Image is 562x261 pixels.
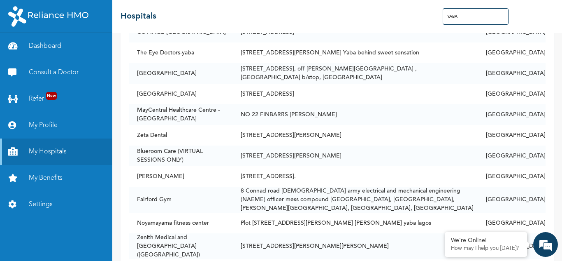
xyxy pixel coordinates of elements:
[478,146,546,166] td: [GEOGRAPHIC_DATA]
[129,104,232,125] td: MayCentral Healthcare Centre - [GEOGRAPHIC_DATA]
[129,84,232,104] td: [GEOGRAPHIC_DATA]
[129,187,232,213] td: Fairford Gym
[121,10,156,23] h2: Hospitals
[129,125,232,146] td: Zeta Dental
[232,146,478,166] td: [STREET_ADDRESS][PERSON_NAME]
[8,6,88,27] img: RelianceHMO's Logo
[478,42,546,63] td: [GEOGRAPHIC_DATA]
[135,4,155,24] div: Minimize live chat window
[232,63,478,84] td: [STREET_ADDRESS], off [PERSON_NAME][GEOGRAPHIC_DATA] , [GEOGRAPHIC_DATA] b/stop, [GEOGRAPHIC_DATA]
[451,237,521,244] div: We're Online!
[478,63,546,84] td: [GEOGRAPHIC_DATA]
[478,187,546,213] td: [GEOGRAPHIC_DATA]
[4,233,81,238] span: Conversation
[443,8,509,25] input: Search Hospitals...
[15,41,33,62] img: d_794563401_company_1708531726252_794563401
[478,213,546,233] td: [GEOGRAPHIC_DATA]
[48,86,114,169] span: We're online!
[232,125,478,146] td: [STREET_ADDRESS][PERSON_NAME]
[81,218,157,244] div: FAQs
[129,166,232,187] td: [PERSON_NAME]
[232,233,478,259] td: [STREET_ADDRESS][PERSON_NAME][PERSON_NAME]
[43,46,138,57] div: Chat with us now
[232,42,478,63] td: [STREET_ADDRESS][PERSON_NAME] Yaba behind sweet sensation
[129,63,232,84] td: [GEOGRAPHIC_DATA]
[478,166,546,187] td: [GEOGRAPHIC_DATA]
[232,166,478,187] td: [STREET_ADDRESS].
[129,213,232,233] td: Noyamayama fitness center
[46,92,57,100] span: New
[4,189,157,218] textarea: Type your message and hit 'Enter'
[478,125,546,146] td: [GEOGRAPHIC_DATA]
[232,213,478,233] td: Plot [STREET_ADDRESS][PERSON_NAME] [PERSON_NAME] yaba lagos
[232,104,478,125] td: NO 22 FINBARRS [PERSON_NAME]
[129,233,232,259] td: Zenith Medical and [GEOGRAPHIC_DATA] ([GEOGRAPHIC_DATA])
[232,187,478,213] td: 8 Connad road [DEMOGRAPHIC_DATA] army electrical and mechanical engineering (NAEME) officer mess ...
[478,104,546,125] td: [GEOGRAPHIC_DATA]
[451,245,521,252] p: How may I help you today?
[129,146,232,166] td: Blueroom Care (VIRTUAL SESSIONS ONLY)
[129,42,232,63] td: The Eye Doctors-yaba
[232,84,478,104] td: [STREET_ADDRESS]
[478,84,546,104] td: [GEOGRAPHIC_DATA]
